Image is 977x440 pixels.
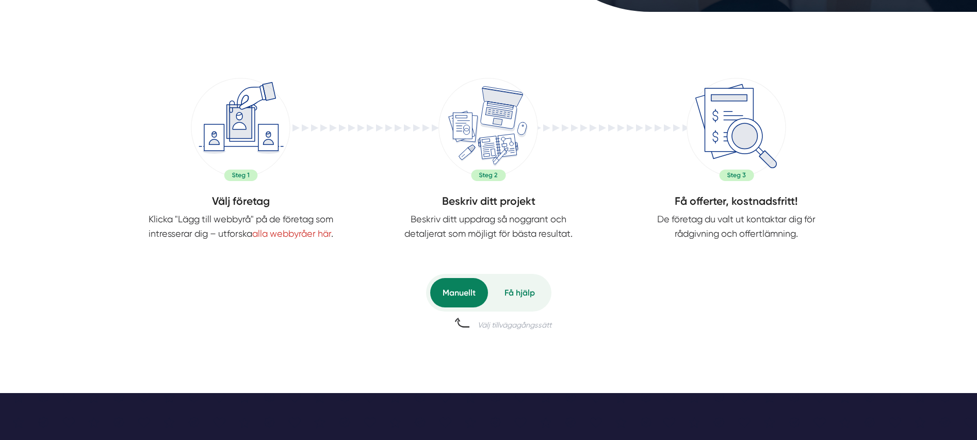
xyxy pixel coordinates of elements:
[365,193,612,212] h4: Beskriv ditt projekt
[492,278,547,307] div: Få hjälp
[430,278,488,307] div: Manuellt
[637,212,835,241] p: De företag du valt ut kontaktar dig för rådgivning och offertlämning.
[478,320,551,330] div: Välj tillvägagångssätt
[142,212,340,241] p: Klicka "Lägg till webbyrå" på de företag som intresserar dig – utforska .
[389,212,588,241] p: Beskriv ditt uppdrag så noggrant och detaljerat som möjligt för bästa resultat.
[612,193,860,212] h4: Få offerter, kostnadsfritt!
[252,228,331,239] a: alla webbyråer här
[117,193,365,212] h4: Välj företag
